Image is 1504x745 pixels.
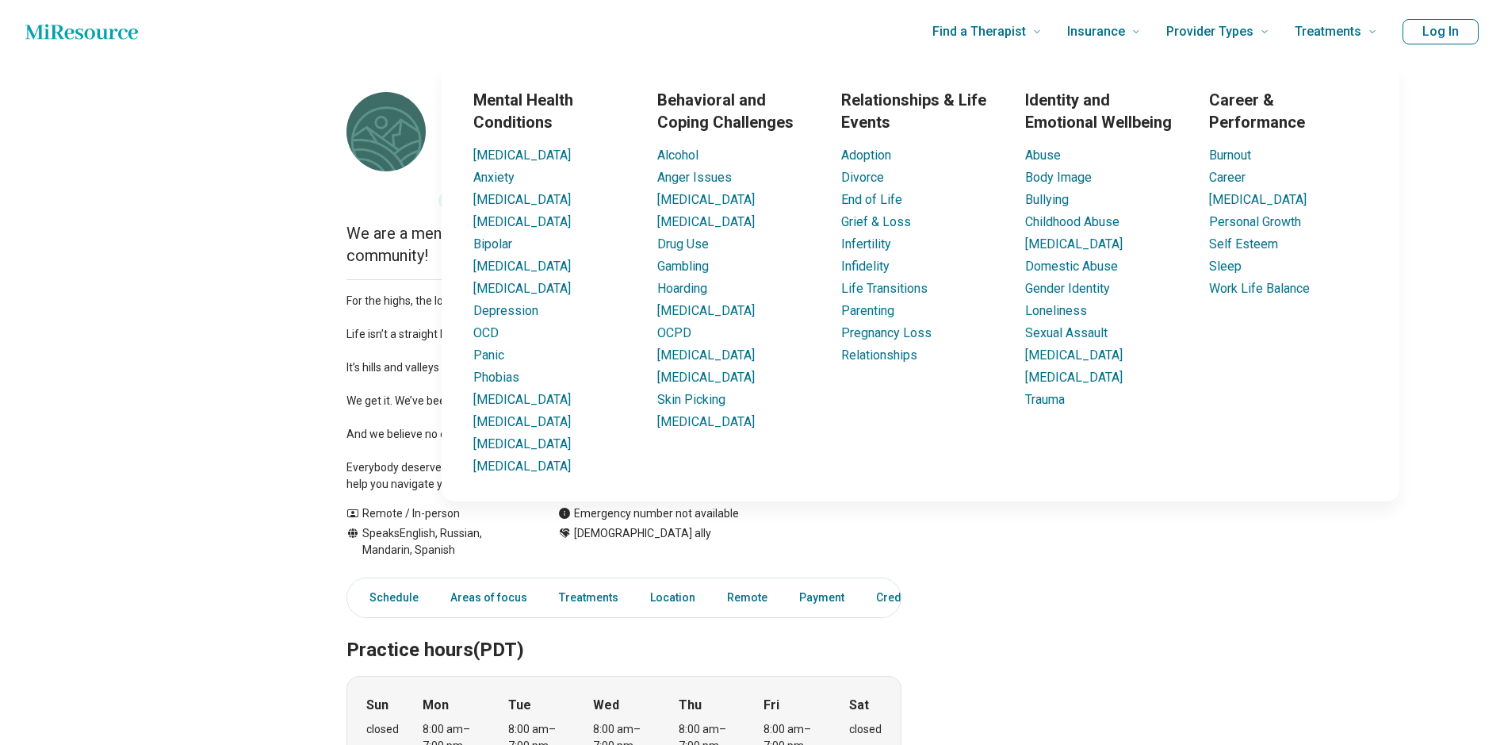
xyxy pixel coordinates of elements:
a: [MEDICAL_DATA] [473,192,571,207]
a: Parenting [841,303,894,318]
a: Sleep [1209,259,1242,274]
a: Adoption [841,148,891,163]
a: Work Life Balance [1209,281,1310,296]
h2: Practice hours (PDT) [346,599,901,664]
div: closed [366,721,399,738]
a: [MEDICAL_DATA] [657,192,755,207]
a: Domestic Abuse [1025,259,1118,274]
a: Infidelity [841,259,890,274]
a: Home page [25,16,138,48]
a: Sexual Assault [1025,325,1108,340]
a: Career [1209,170,1246,185]
a: Loneliness [1025,303,1087,318]
a: [MEDICAL_DATA] [1025,370,1123,385]
a: Life Transitions [841,281,928,296]
span: Provider Types [1166,21,1253,43]
a: Bullying [1025,192,1069,207]
a: Location [641,582,705,614]
strong: Mon [423,696,449,715]
strong: Sat [849,696,869,715]
a: [MEDICAL_DATA] [657,303,755,318]
a: Treatments [549,582,628,614]
a: Panic [473,348,504,363]
a: [MEDICAL_DATA] [473,259,571,274]
h3: Relationships & Life Events [841,89,1000,133]
a: [MEDICAL_DATA] [473,436,571,451]
a: Childhood Abuse [1025,214,1119,229]
a: Remote [718,582,777,614]
strong: Thu [679,696,702,715]
a: Personal Growth [1209,214,1301,229]
a: [MEDICAL_DATA] [657,348,755,363]
span: Insurance [1067,21,1125,43]
span: Find a Therapist [932,21,1026,43]
a: Credentials [867,582,946,614]
strong: Sun [366,696,388,715]
a: Body Image [1025,170,1092,185]
a: Bipolar [473,236,512,252]
h3: Identity and Emotional Wellbeing [1025,89,1184,133]
a: Grief & Loss [841,214,911,229]
a: [MEDICAL_DATA] [1025,348,1123,363]
a: [MEDICAL_DATA] [473,392,571,407]
h3: Career & Performance [1209,89,1368,133]
span: Treatments [1295,21,1361,43]
a: Pregnancy Loss [841,325,932,340]
strong: Wed [593,696,619,715]
a: Divorce [841,170,884,185]
div: Speaks English, Russian, Mandarin, Spanish [346,525,526,559]
a: Trauma [1025,392,1065,407]
div: Find a Therapist [346,63,1494,501]
a: Anger Issues [657,170,732,185]
a: Self Esteem [1209,236,1278,252]
a: [MEDICAL_DATA] [1025,236,1123,252]
a: Gambling [657,259,709,274]
a: [MEDICAL_DATA] [473,214,571,229]
a: Areas of focus [441,582,537,614]
a: Gender Identity [1025,281,1110,296]
a: [MEDICAL_DATA] [657,414,755,429]
a: Abuse [1025,148,1061,163]
a: [MEDICAL_DATA] [473,414,571,429]
a: OCD [473,325,499,340]
button: Log In [1403,19,1479,44]
a: End of Life [841,192,902,207]
a: Phobias [473,370,519,385]
div: Emergency number not available [558,505,739,522]
a: Skin Picking [657,392,725,407]
a: [MEDICAL_DATA] [1209,192,1307,207]
h3: Mental Health Conditions [473,89,632,133]
a: Drug Use [657,236,709,252]
a: [MEDICAL_DATA] [473,281,571,296]
a: [MEDICAL_DATA] [657,214,755,229]
div: closed [849,721,882,738]
a: Payment [790,582,854,614]
a: [MEDICAL_DATA] [473,148,571,163]
a: Anxiety [473,170,515,185]
a: Depression [473,303,538,318]
a: [MEDICAL_DATA] [473,459,571,474]
h3: Behavioral and Coping Challenges [657,89,816,133]
a: [MEDICAL_DATA] [657,370,755,385]
strong: Fri [763,696,779,715]
a: Alcohol [657,148,698,163]
strong: Tue [508,696,531,715]
a: OCPD [657,325,691,340]
a: Relationships [841,348,917,363]
a: Burnout [1209,148,1251,163]
span: [DEMOGRAPHIC_DATA] ally [574,525,711,542]
a: Infertility [841,236,891,252]
a: Schedule [350,582,428,614]
div: Remote / In-person [346,505,526,522]
a: Hoarding [657,281,707,296]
